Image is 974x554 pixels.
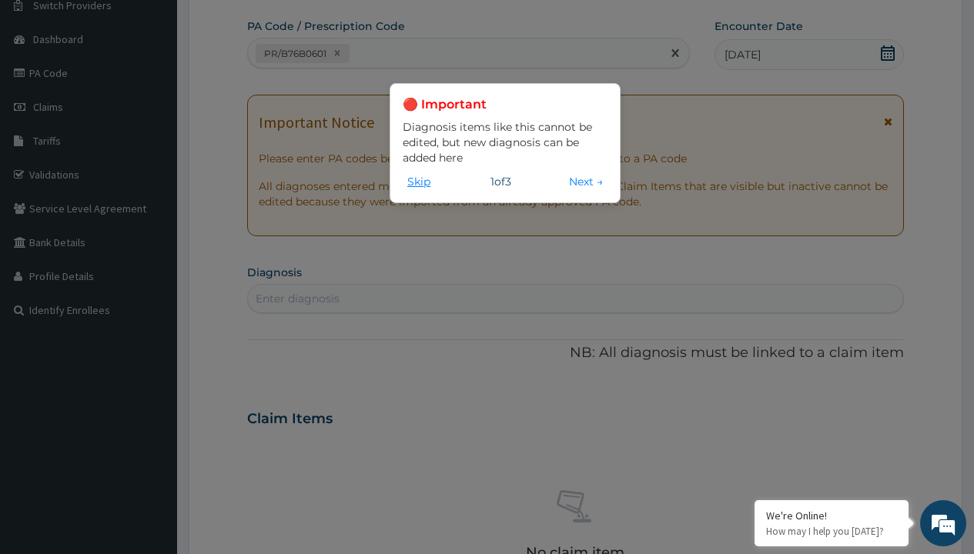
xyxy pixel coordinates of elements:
span: We're online! [89,174,213,329]
div: Chat with us now [80,86,259,106]
h3: 🔴 Important [403,96,607,113]
textarea: Type your message and hit 'Enter' [8,381,293,435]
button: Next → [564,173,607,190]
div: Minimize live chat window [253,8,290,45]
img: d_794563401_company_1708531726252_794563401 [28,77,62,115]
button: Skip [403,173,435,190]
span: 1 of 3 [490,174,511,189]
p: Diagnosis items like this cannot be edited, but new diagnosis can be added here [403,119,607,165]
p: How may I help you today? [766,525,897,538]
div: We're Online! [766,509,897,522]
